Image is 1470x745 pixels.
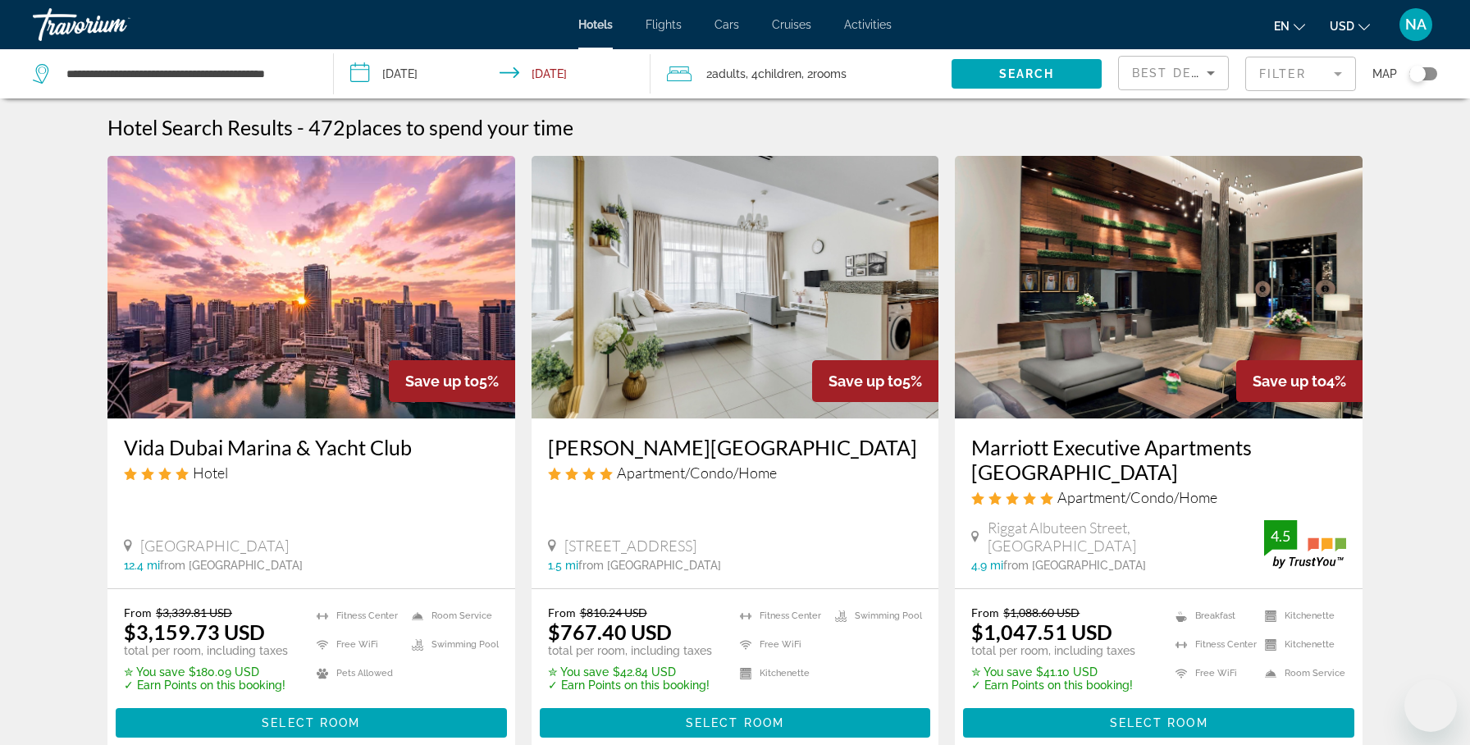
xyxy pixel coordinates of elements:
span: From [971,606,999,619]
span: Riggat Albuteen Street, [GEOGRAPHIC_DATA] [988,519,1264,555]
ins: $767.40 USD [548,619,672,644]
li: Free WiFi [308,634,404,655]
li: Kitchenette [732,663,827,683]
span: Best Deals [1132,66,1217,80]
div: 4 star Apartment [548,464,923,482]
span: Hotel [193,464,228,482]
span: Select Room [686,716,784,729]
h2: 472 [308,115,573,139]
li: Kitchenette [1257,634,1346,655]
div: 4.5 [1264,526,1297,546]
del: $3,339.81 USD [156,606,232,619]
a: Select Room [963,711,1354,729]
span: NA [1405,16,1427,33]
li: Pets Allowed [308,663,404,683]
button: Select Room [963,708,1354,738]
span: Apartment/Condo/Home [617,464,777,482]
span: Apartment/Condo/Home [1057,488,1217,506]
span: ✮ You save [548,665,609,679]
li: Fitness Center [1167,634,1257,655]
a: Marriott Executive Apartments [GEOGRAPHIC_DATA] [971,435,1346,484]
button: Change currency [1330,14,1370,38]
a: Flights [646,18,682,31]
p: ✓ Earn Points on this booking! [124,679,288,692]
span: Save up to [405,372,479,390]
img: Hotel image [107,156,515,418]
span: - [297,115,304,139]
a: Cruises [772,18,811,31]
p: total per room, including taxes [971,644,1135,657]
p: ✓ Earn Points on this booking! [548,679,712,692]
span: Save up to [829,372,902,390]
ins: $1,047.51 USD [971,619,1112,644]
div: 4% [1236,360,1363,402]
span: From [124,606,152,619]
del: $1,088.60 USD [1003,606,1080,619]
button: Travelers: 2 adults, 4 children [651,49,952,98]
span: en [1274,20,1290,33]
span: places to spend your time [345,115,573,139]
li: Room Service [404,606,499,626]
a: Activities [844,18,892,31]
p: ✓ Earn Points on this booking! [971,679,1135,692]
span: , 2 [801,62,847,85]
button: Filter [1245,56,1356,92]
h1: Hotel Search Results [107,115,293,139]
span: 4.9 mi [971,559,1003,572]
img: Hotel image [532,156,939,418]
p: $42.84 USD [548,665,712,679]
span: ✮ You save [124,665,185,679]
span: from [GEOGRAPHIC_DATA] [1003,559,1146,572]
span: rooms [813,67,847,80]
span: Adults [712,67,746,80]
span: 12.4 mi [124,559,160,572]
a: [PERSON_NAME][GEOGRAPHIC_DATA] [548,435,923,459]
del: $810.24 USD [580,606,647,619]
li: Fitness Center [308,606,404,626]
span: ✮ You save [971,665,1032,679]
span: From [548,606,576,619]
a: Select Room [540,711,931,729]
span: USD [1330,20,1354,33]
button: User Menu [1395,7,1437,42]
div: 5% [812,360,938,402]
li: Breakfast [1167,606,1257,626]
h3: Vida Dubai Marina & Yacht Club [124,435,499,459]
li: Kitchenette [1257,606,1346,626]
li: Swimming Pool [404,634,499,655]
button: Select Room [540,708,931,738]
img: Hotel image [955,156,1363,418]
span: Select Room [1110,716,1208,729]
li: Free WiFi [732,634,827,655]
li: Free WiFi [1167,663,1257,683]
button: Select Room [116,708,507,738]
span: from [GEOGRAPHIC_DATA] [578,559,721,572]
button: Search [952,59,1102,89]
span: 1.5 mi [548,559,578,572]
span: Children [758,67,801,80]
mat-select: Sort by [1132,63,1215,83]
ins: $3,159.73 USD [124,619,265,644]
a: Cars [714,18,739,31]
span: Search [999,67,1055,80]
button: Check-in date: Oct 19, 2025 Check-out date: Oct 25, 2025 [334,49,651,98]
li: Room Service [1257,663,1346,683]
a: Select Room [116,711,507,729]
div: 5% [389,360,515,402]
div: 5 star Apartment [971,488,1346,506]
button: Toggle map [1397,66,1437,81]
span: Select Room [262,716,360,729]
a: Hotels [578,18,613,31]
a: Travorium [33,3,197,46]
span: [GEOGRAPHIC_DATA] [140,537,289,555]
